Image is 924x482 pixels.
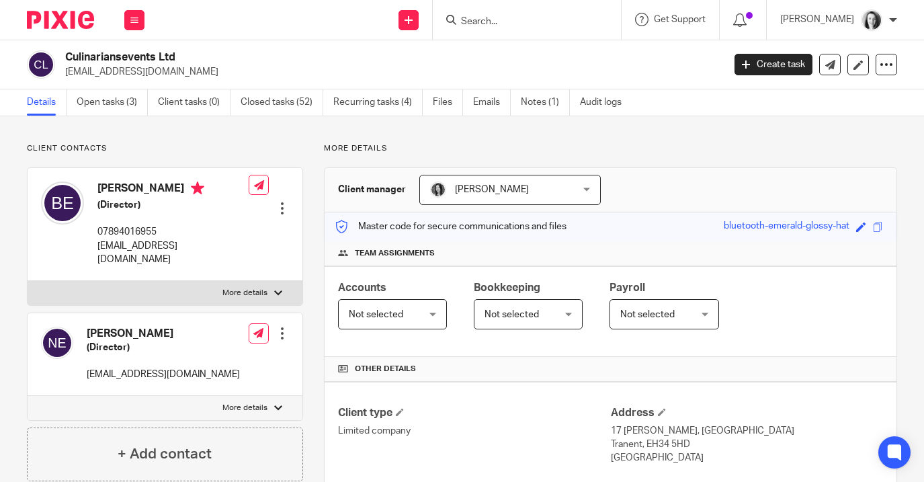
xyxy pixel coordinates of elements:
[338,183,406,196] h3: Client manager
[41,327,73,359] img: svg%3E
[335,220,566,233] p: Master code for secure communications and files
[222,288,267,298] p: More details
[580,89,632,116] a: Audit logs
[97,182,249,198] h4: [PERSON_NAME]
[87,368,240,381] p: [EMAIL_ADDRESS][DOMAIN_NAME]
[610,282,645,293] span: Payroll
[861,9,882,31] img: T1JH8BBNX-UMG48CW64-d2649b4fbe26-512.png
[97,225,249,239] p: 07894016955
[521,89,570,116] a: Notes (1)
[27,50,55,79] img: svg%3E
[222,403,267,413] p: More details
[77,89,148,116] a: Open tasks (3)
[654,15,706,24] span: Get Support
[460,16,581,28] input: Search
[780,13,854,26] p: [PERSON_NAME]
[430,182,446,198] img: brodie%203%20small.jpg
[27,11,94,29] img: Pixie
[349,310,403,319] span: Not selected
[433,89,463,116] a: Files
[734,54,812,75] a: Create task
[338,424,610,438] p: Limited company
[87,327,240,341] h4: [PERSON_NAME]
[241,89,323,116] a: Closed tasks (52)
[41,182,84,225] img: svg%3E
[473,89,511,116] a: Emails
[455,185,529,194] span: [PERSON_NAME]
[87,341,240,354] h5: (Director)
[355,248,435,259] span: Team assignments
[97,198,249,212] h5: (Director)
[611,406,883,420] h4: Address
[118,444,212,465] h4: + Add contact
[485,310,539,319] span: Not selected
[724,219,849,235] div: bluetooth-emerald-glossy-hat
[191,182,204,195] i: Primary
[27,143,303,154] p: Client contacts
[158,89,230,116] a: Client tasks (0)
[324,143,897,154] p: More details
[65,65,714,79] p: [EMAIL_ADDRESS][DOMAIN_NAME]
[611,451,883,465] p: [GEOGRAPHIC_DATA]
[620,310,675,319] span: Not selected
[474,282,540,293] span: Bookkeeping
[338,282,386,293] span: Accounts
[27,89,67,116] a: Details
[65,50,585,65] h2: Culinariansevents Ltd
[338,406,610,420] h4: Client type
[355,364,416,374] span: Other details
[611,424,883,438] p: 17 [PERSON_NAME], [GEOGRAPHIC_DATA]
[97,239,249,267] p: [EMAIL_ADDRESS][DOMAIN_NAME]
[611,438,883,451] p: Tranent, EH34 5HD
[333,89,423,116] a: Recurring tasks (4)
